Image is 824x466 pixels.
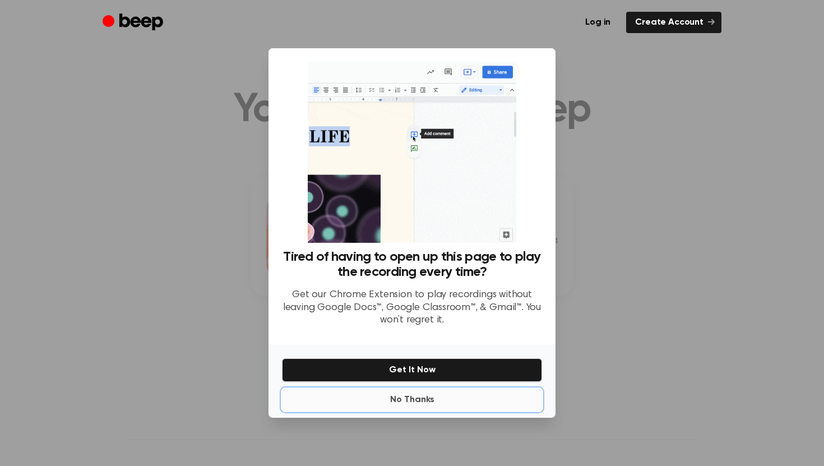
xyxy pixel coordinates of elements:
[282,289,542,327] p: Get our Chrome Extension to play recordings without leaving Google Docs™, Google Classroom™, & Gm...
[576,12,619,33] a: Log in
[282,389,542,411] button: No Thanks
[626,12,721,33] a: Create Account
[308,62,516,243] img: Beep extension in action
[282,250,542,280] h3: Tired of having to open up this page to play the recording every time?
[282,358,542,382] button: Get It Now
[103,12,166,34] a: Beep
